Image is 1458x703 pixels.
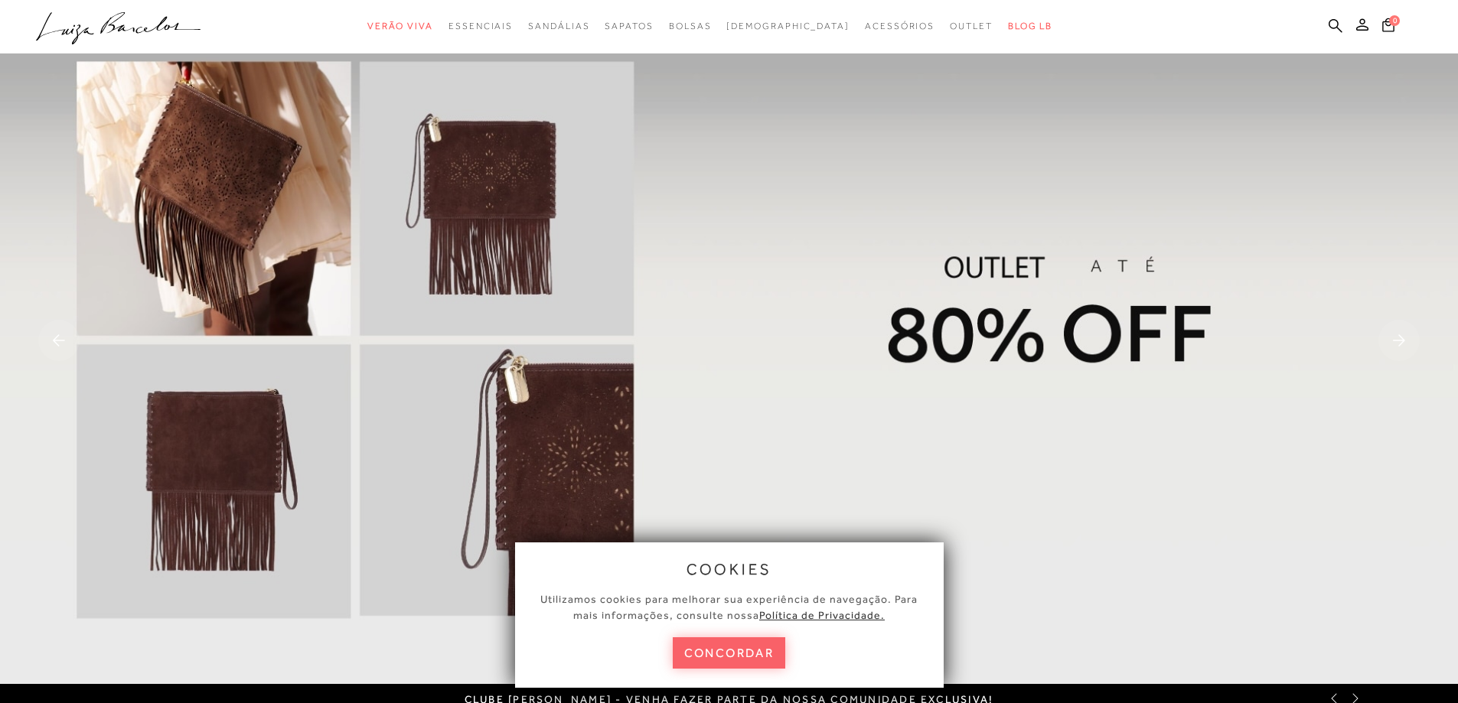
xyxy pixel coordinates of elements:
span: Outlet [950,21,993,31]
a: categoryNavScreenReaderText [669,12,712,41]
a: categoryNavScreenReaderText [448,12,513,41]
span: Essenciais [448,21,513,31]
a: Política de Privacidade. [759,609,885,621]
span: Sandálias [528,21,589,31]
span: Verão Viva [367,21,433,31]
span: BLOG LB [1008,21,1052,31]
span: Sapatos [605,21,653,31]
a: BLOG LB [1008,12,1052,41]
a: categoryNavScreenReaderText [605,12,653,41]
a: categoryNavScreenReaderText [367,12,433,41]
span: Utilizamos cookies para melhorar sua experiência de navegação. Para mais informações, consulte nossa [540,593,918,621]
button: 0 [1378,17,1399,37]
a: categoryNavScreenReaderText [950,12,993,41]
span: cookies [687,561,772,578]
span: Bolsas [669,21,712,31]
span: Acessórios [865,21,934,31]
a: noSubCategoriesText [726,12,850,41]
span: [DEMOGRAPHIC_DATA] [726,21,850,31]
span: 0 [1389,15,1400,26]
a: categoryNavScreenReaderText [528,12,589,41]
button: concordar [673,637,786,669]
a: categoryNavScreenReaderText [865,12,934,41]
